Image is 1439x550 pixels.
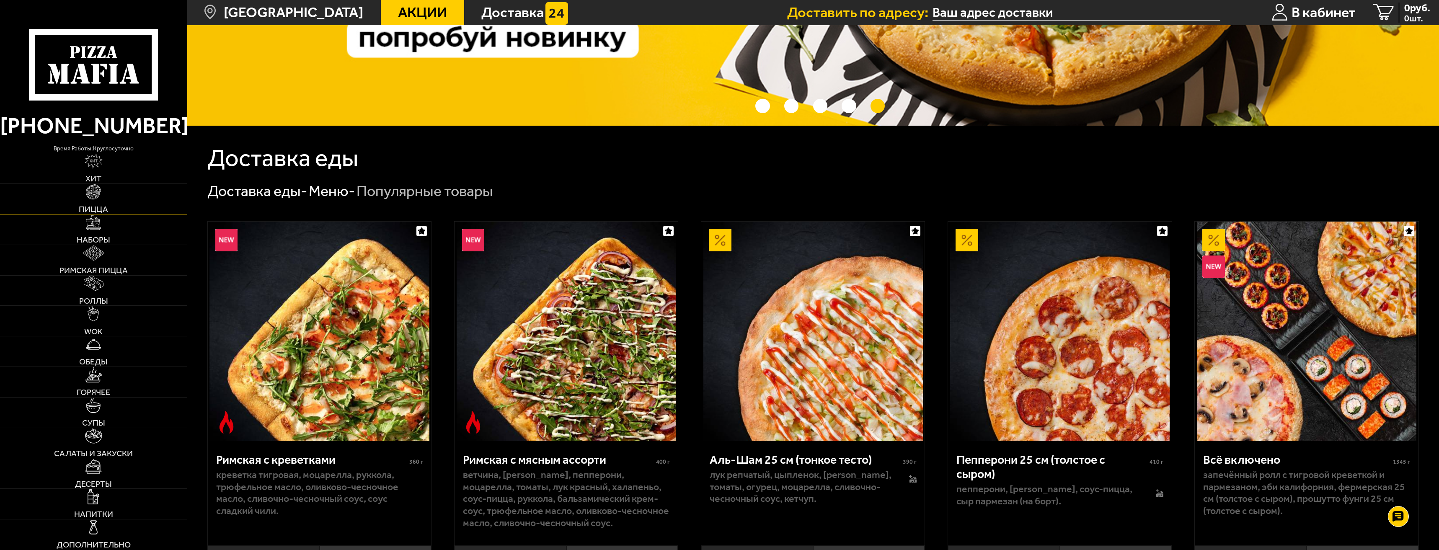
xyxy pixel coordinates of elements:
[357,181,493,201] div: Популярные товары
[463,452,654,467] div: Римская с мясным ассорти
[755,99,770,113] button: точки переключения
[215,229,238,251] img: Новинка
[1404,3,1430,13] span: 0 руб.
[1393,458,1410,465] span: 1345 г
[956,452,1147,481] div: Пепперони 25 см (толстое с сыром)
[74,510,113,519] span: Напитки
[398,5,447,20] span: Акции
[701,222,925,441] a: АкционныйАль-Шам 25 см (тонкое тесто)
[59,266,128,275] span: Римская пицца
[462,229,485,251] img: Новинка
[209,222,429,441] img: Римская с креветками
[207,182,307,200] a: Доставка еды-
[57,541,131,549] span: Дополнительно
[933,5,1220,21] input: Ваш адрес доставки
[842,99,856,113] button: точки переключения
[1195,222,1418,441] a: АкционныйНовинкаВсё включено
[784,99,798,113] button: точки переключения
[77,236,110,244] span: Наборы
[948,222,1171,441] a: АкционныйПепперони 25 см (толстое с сыром)
[1203,469,1410,517] p: Запечённый ролл с тигровой креветкой и пармезаном, Эби Калифорния, Фермерская 25 см (толстое с сы...
[224,5,363,20] span: [GEOGRAPHIC_DATA]
[956,229,978,251] img: Акционный
[216,469,423,517] p: креветка тигровая, моцарелла, руккола, трюфельное масло, оливково-чесночное масло, сливочно-чесно...
[1292,5,1356,20] span: В кабинет
[215,411,238,434] img: Острое блюдо
[871,99,885,113] button: точки переключения
[85,175,101,183] span: Хит
[656,458,670,465] span: 400 г
[455,222,678,441] a: НовинкаОстрое блюдоРимская с мясным ассорти
[813,99,827,113] button: точки переключения
[1202,229,1225,251] img: Акционный
[309,182,355,200] a: Меню-
[950,222,1170,441] img: Пепперони 25 см (толстое с сыром)
[710,452,901,467] div: Аль-Шам 25 см (тонкое тесто)
[84,328,103,336] span: WOK
[457,222,676,441] img: Римская с мясным ассорти
[462,411,485,434] img: Острое блюдо
[208,222,431,441] a: НовинкаОстрое блюдоРимская с креветками
[545,2,568,25] img: 15daf4d41897b9f0e9f617042186c801.svg
[703,222,923,441] img: Аль-Шам 25 см (тонкое тесто)
[787,5,933,20] span: Доставить по адресу:
[903,458,917,465] span: 390 г
[77,388,110,397] span: Горячее
[54,449,133,458] span: Салаты и закуски
[79,297,108,305] span: Роллы
[1404,14,1430,23] span: 0 шт.
[709,229,731,251] img: Акционный
[216,452,407,467] div: Римская с креветками
[409,458,423,465] span: 360 г
[207,146,358,170] h1: Доставка еды
[956,483,1141,507] p: пепперони, [PERSON_NAME], соус-пицца, сыр пармезан (на борт).
[79,358,108,366] span: Обеды
[1202,256,1225,278] img: Новинка
[463,469,670,529] p: ветчина, [PERSON_NAME], пепперони, моцарелла, томаты, лук красный, халапеньо, соус-пицца, руккола...
[481,5,544,20] span: Доставка
[1150,458,1163,465] span: 410 г
[1197,222,1416,441] img: Всё включено
[79,205,108,214] span: Пицца
[82,419,105,427] span: Супы
[1203,452,1391,467] div: Всё включено
[75,480,112,488] span: Десерты
[710,469,894,505] p: лук репчатый, цыпленок, [PERSON_NAME], томаты, огурец, моцарелла, сливочно-чесночный соус, кетчуп.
